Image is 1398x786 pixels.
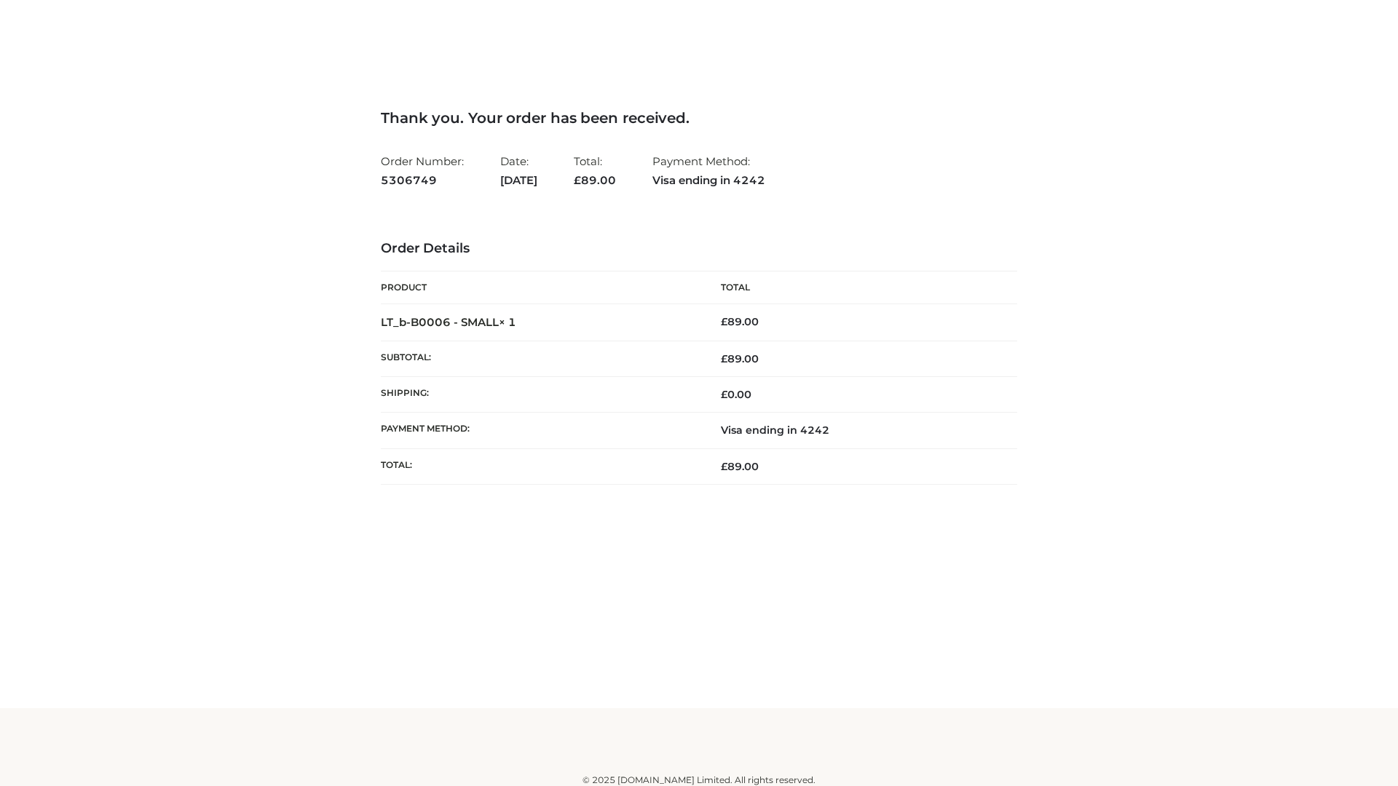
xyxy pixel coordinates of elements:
span: £ [721,460,727,473]
span: 89.00 [721,460,759,473]
th: Payment method: [381,413,699,448]
strong: Visa ending in 4242 [652,171,765,190]
th: Total: [381,448,699,484]
th: Subtotal: [381,341,699,376]
span: 89.00 [574,173,616,187]
strong: [DATE] [500,171,537,190]
strong: × 1 [499,315,516,329]
h3: Thank you. Your order has been received. [381,109,1017,127]
li: Date: [500,148,537,193]
li: Payment Method: [652,148,765,193]
strong: 5306749 [381,171,464,190]
li: Order Number: [381,148,464,193]
span: £ [721,352,727,365]
li: Total: [574,148,616,193]
span: 89.00 [721,352,759,365]
th: Total [699,271,1017,304]
bdi: 89.00 [721,315,759,328]
td: Visa ending in 4242 [699,413,1017,448]
th: Product [381,271,699,304]
span: £ [721,315,727,328]
span: £ [574,173,581,187]
h3: Order Details [381,241,1017,257]
th: Shipping: [381,377,699,413]
strong: LT_b-B0006 - SMALL [381,315,516,329]
span: £ [721,388,727,401]
bdi: 0.00 [721,388,751,401]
